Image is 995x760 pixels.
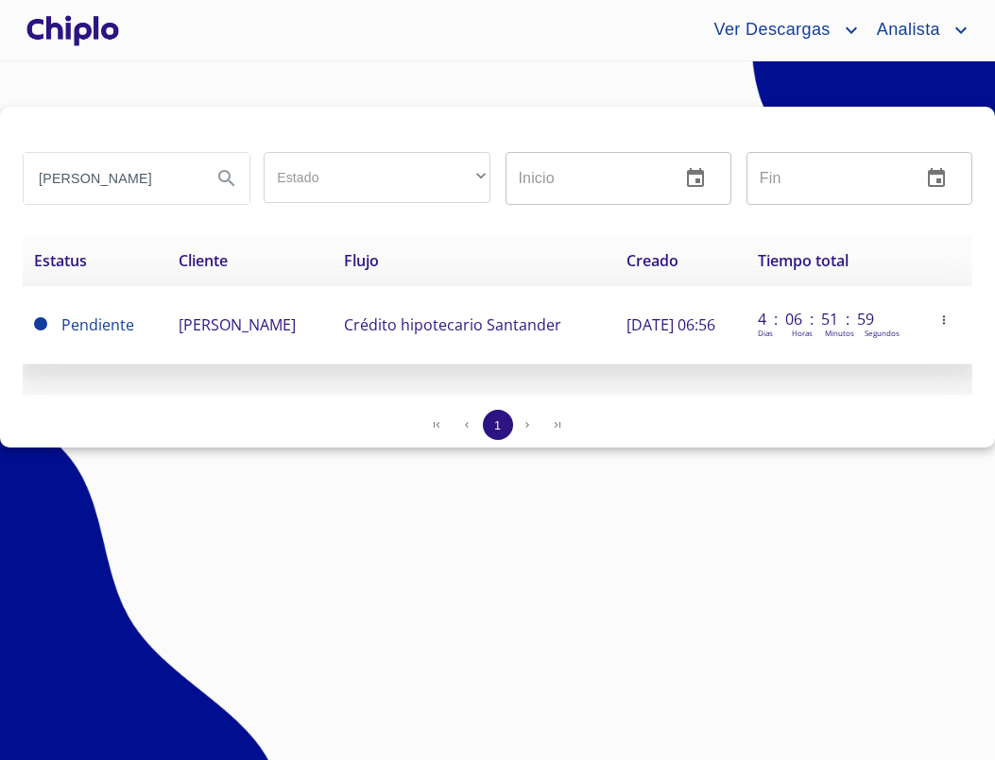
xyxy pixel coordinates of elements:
span: [DATE] 06:56 [626,314,715,335]
p: 4 : 06 : 51 : 59 [758,309,885,329]
span: Estatus [34,250,87,271]
span: Ver Descargas [699,15,839,45]
input: search [24,153,197,204]
p: Dias [758,328,773,338]
span: Flujo [344,250,379,271]
button: account of current user [699,15,862,45]
p: Minutos [825,328,854,338]
button: Search [204,156,249,201]
span: Tiempo total [758,250,849,271]
span: Creado [626,250,678,271]
span: Cliente [179,250,228,271]
span: Pendiente [34,317,47,330]
p: Segundos [865,328,900,338]
span: [PERSON_NAME] [179,314,296,335]
button: 1 [483,410,513,440]
p: Horas [792,328,813,338]
span: Analista [863,15,950,45]
span: Pendiente [61,314,134,335]
span: 1 [494,418,501,432]
div: ​ [264,152,489,203]
button: account of current user [863,15,972,45]
span: Crédito hipotecario Santander [344,314,561,335]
